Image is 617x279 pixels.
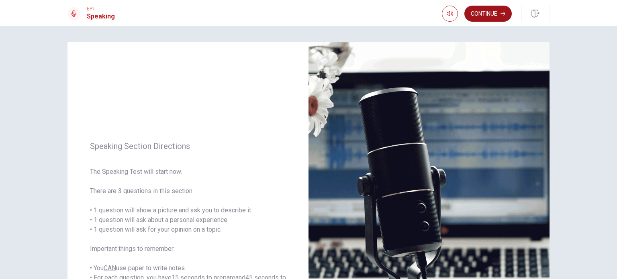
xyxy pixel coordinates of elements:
[87,12,115,21] h1: Speaking
[104,264,116,272] u: CAN
[87,6,115,12] span: EPT
[464,6,512,22] button: Continue
[90,141,286,151] span: Speaking Section Directions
